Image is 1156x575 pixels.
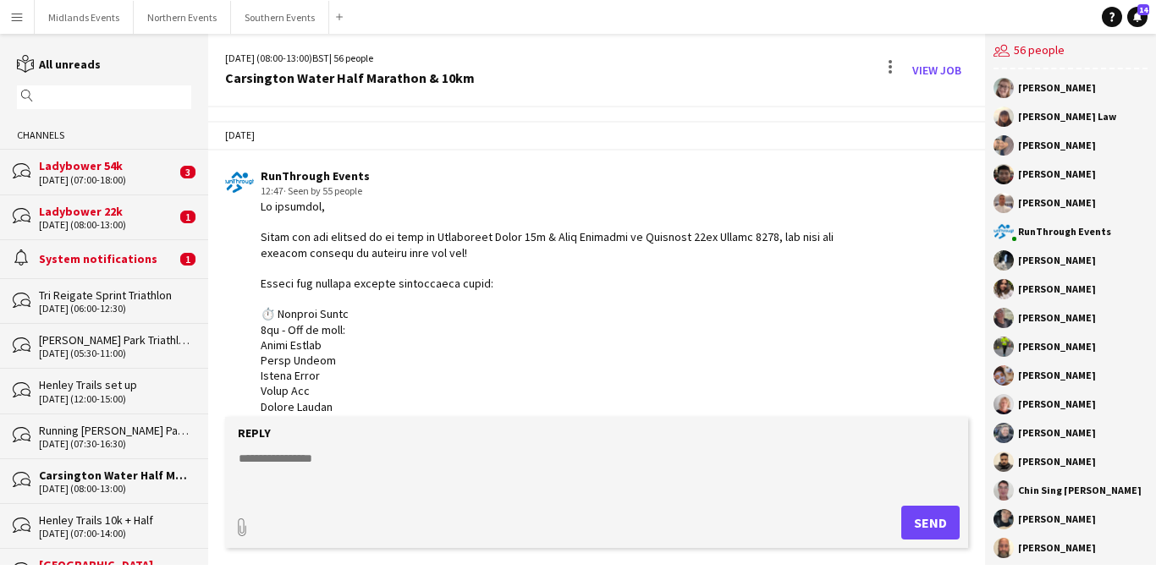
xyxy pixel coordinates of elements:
[906,57,968,84] a: View Job
[1018,428,1096,438] div: [PERSON_NAME]
[1018,227,1111,237] div: RunThrough Events
[1018,399,1096,409] div: [PERSON_NAME]
[312,52,329,64] span: BST
[39,393,191,405] div: [DATE] (12:00-15:00)
[208,121,986,150] div: [DATE]
[17,57,101,72] a: All unreads
[39,528,191,539] div: [DATE] (07:00-14:00)
[1018,255,1096,266] div: [PERSON_NAME]
[261,183,847,199] div: 12:47
[1127,7,1148,27] a: 14
[1018,112,1116,122] div: [PERSON_NAME] Law
[39,158,176,173] div: Ladybower 54k
[39,332,191,348] div: [PERSON_NAME] Park Triathlon
[238,425,271,441] label: Reply
[1137,4,1149,15] span: 14
[39,377,191,392] div: Henley Trails set up
[1018,140,1096,151] div: [PERSON_NAME]
[1018,83,1096,93] div: [PERSON_NAME]
[1018,342,1096,352] div: [PERSON_NAME]
[1018,169,1096,179] div: [PERSON_NAME]
[39,303,191,315] div: [DATE] (06:00-12:30)
[39,512,191,528] div: Henley Trails 10k + Half
[39,219,176,231] div: [DATE] (08:00-13:00)
[39,438,191,450] div: [DATE] (07:30-16:30)
[39,557,176,572] div: [GEOGRAPHIC_DATA]
[39,204,176,219] div: Ladybower 22k
[39,468,191,483] div: Carsington Water Half Marathon & 10km
[1018,284,1096,294] div: [PERSON_NAME]
[39,483,191,495] div: [DATE] (08:00-13:00)
[225,51,475,66] div: [DATE] (08:00-13:00) | 56 people
[39,287,191,303] div: Tri Reigate Sprint Triathlon
[180,166,195,178] span: 3
[180,211,195,223] span: 1
[35,1,134,34] button: Midlands Events
[39,348,191,359] div: [DATE] (05:30-11:00)
[39,174,176,186] div: [DATE] (07:00-18:00)
[1018,198,1096,208] div: [PERSON_NAME]
[1018,457,1096,467] div: [PERSON_NAME]
[1018,485,1142,496] div: Chin Sing [PERSON_NAME]
[231,1,329,34] button: Southern Events
[1018,543,1096,553] div: [PERSON_NAME]
[1018,514,1096,524] div: [PERSON_NAME]
[180,253,195,266] span: 1
[994,34,1148,69] div: 56 people
[283,184,362,197] span: · Seen by 55 people
[1018,313,1096,323] div: [PERSON_NAME]
[261,168,847,183] div: RunThrough Events
[901,506,960,539] button: Send
[225,70,475,85] div: Carsington Water Half Marathon & 10km
[1018,370,1096,381] div: [PERSON_NAME]
[39,251,176,266] div: System notifications
[134,1,231,34] button: Northern Events
[39,423,191,438] div: Running [PERSON_NAME] Park Races & Duathlon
